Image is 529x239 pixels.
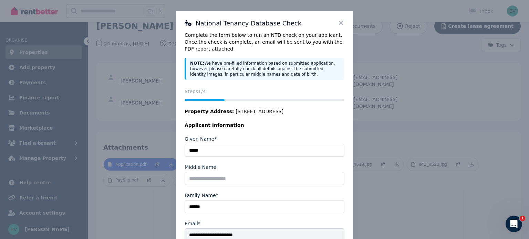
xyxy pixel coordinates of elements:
[185,109,234,114] span: Property Address:
[185,32,344,52] p: Complete the form below to run an NTD check on your applicant. Once the check is complete, an ema...
[190,61,204,66] strong: NOTE:
[506,216,522,232] iframe: Intercom live chat
[185,19,344,28] h3: National Tenancy Database Check
[185,220,200,227] label: Email*
[185,164,216,171] label: Middle Name
[520,216,525,221] span: 1
[185,122,344,129] legend: Applicant Information
[185,58,344,80] div: We have pre-filled information based on submitted application, however please carefully check all...
[185,192,218,199] label: Family Name*
[236,108,283,115] span: [STREET_ADDRESS]
[185,135,217,142] label: Given Name*
[185,88,344,95] p: Steps 1 /4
